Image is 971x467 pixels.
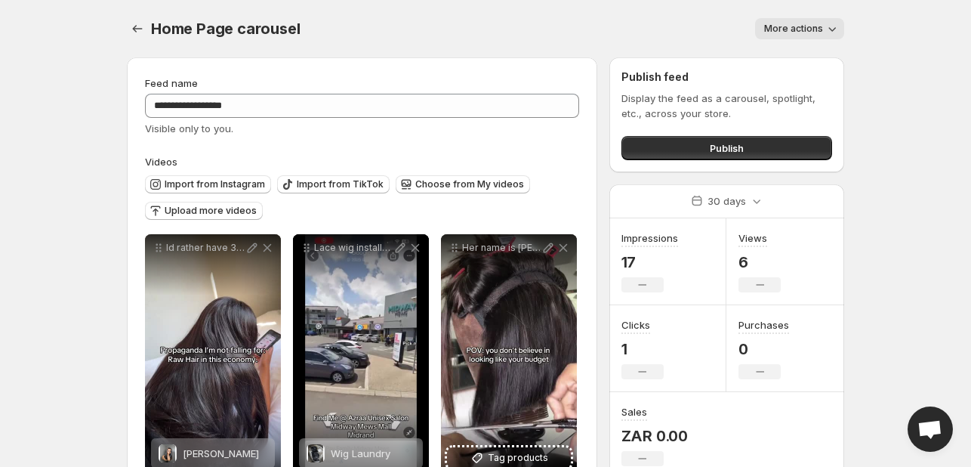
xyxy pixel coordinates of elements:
button: Import from Instagram [145,175,271,193]
div: Open chat [908,407,953,452]
h3: Views [738,230,767,246]
p: 30 days [707,193,746,209]
h3: Purchases [738,317,789,332]
p: 0 [738,340,789,358]
span: Visible only to you. [145,122,233,135]
span: Tag products [488,450,548,465]
span: Feed name [145,77,198,89]
span: Import from Instagram [165,178,265,190]
span: [PERSON_NAME] [183,447,259,459]
button: Upload more videos [145,202,263,220]
span: Publish [710,141,744,156]
p: ZAR 0.00 [621,427,688,445]
p: 6 [738,253,781,271]
button: Import from TikTok [277,175,390,193]
h3: Sales [621,404,647,419]
button: Choose from My videos [396,175,530,193]
button: More actions [755,18,844,39]
p: Display the feed as a carousel, spotlight, etc., across your store. [621,91,832,121]
p: 17 [621,253,678,271]
p: Her name is [PERSON_NAME] R1600 on sale till [DATE] Double Drawn Glue-less Ombr Color WhatsApp [P... [462,242,541,254]
span: Import from TikTok [297,178,384,190]
button: Settings [127,18,148,39]
span: Videos [145,156,177,168]
h2: Publish feed [621,70,832,85]
h3: Clicks [621,317,650,332]
button: Publish [621,136,832,160]
p: Id rather have 3 good virgin wigs in different styles than 1 raw hair wig that I have wear to eve... [166,242,245,254]
h3: Impressions [621,230,678,246]
p: Lace wig installs Leave-out Weaves K-Tip extensions Custom Wigs Bundles Clip-in Extensions Wig Re... [314,242,393,254]
span: Choose from My videos [415,178,524,190]
p: 1 [621,340,664,358]
span: Wig Laundry [331,447,390,459]
span: More actions [764,23,823,35]
span: Upload more videos [165,205,257,217]
span: Home Page carousel [151,20,300,38]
